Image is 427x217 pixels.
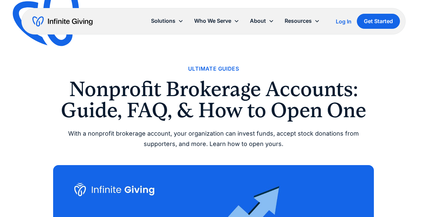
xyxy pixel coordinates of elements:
h1: Nonprofit Brokerage Accounts: Guide, FAQ, & How to Open One [53,79,374,121]
div: Who We Serve [194,16,231,25]
div: About [245,14,279,28]
div: Solutions [146,14,189,28]
div: Who We Serve [189,14,245,28]
div: Log In [336,19,351,24]
div: With a nonprofit brokerage account, your organization can invest funds, accept stock donations fr... [53,129,374,149]
div: Resources [279,14,325,28]
div: Solutions [151,16,175,25]
div: Resources [285,16,312,25]
div: About [250,16,266,25]
a: Log In [336,17,351,25]
a: home [32,16,93,27]
a: Get Started [357,14,400,29]
a: Ultimate Guides [188,64,239,73]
